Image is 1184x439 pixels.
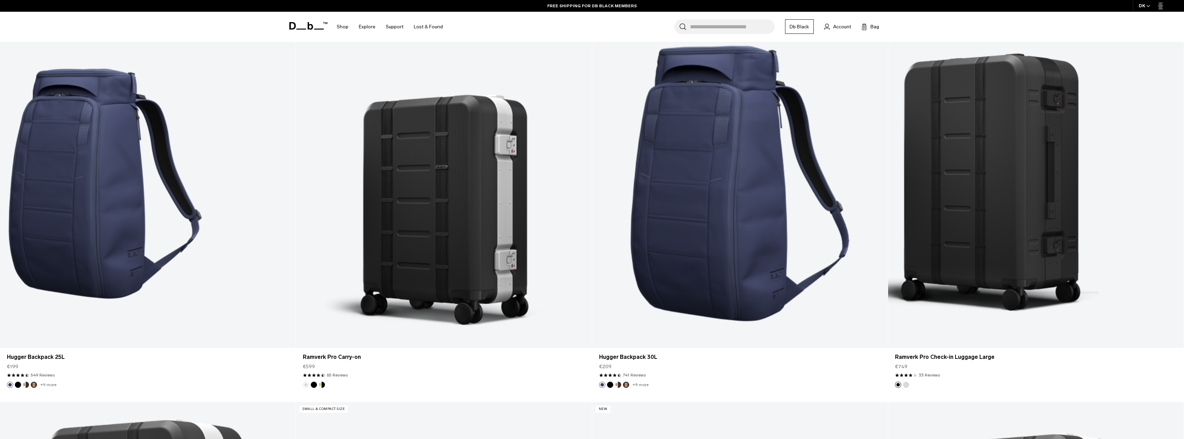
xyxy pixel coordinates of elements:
[15,382,21,388] button: Black Out
[31,372,55,378] a: 549 reviews
[599,382,605,388] button: Blue Hour
[633,382,649,387] a: +9 more
[386,15,403,39] a: Support
[833,23,851,30] span: Account
[888,20,1184,348] a: Ramverk Pro Check-in Luggage Large
[319,382,325,388] button: Db x New Amsterdam Surf Association
[327,372,348,378] a: 65 reviews
[623,382,629,388] button: Espresso
[919,372,940,378] a: 33 reviews
[311,382,317,388] button: Black Out
[299,405,348,413] p: Small & Compact Size
[7,363,18,370] span: €199
[623,372,646,378] a: 741 reviews
[31,382,37,388] button: Espresso
[547,3,637,9] a: FREE SHIPPING FOR DB BLACK MEMBERS
[785,19,814,34] a: Db Black
[895,382,901,388] button: Black Out
[861,22,879,31] button: Bag
[414,15,443,39] a: Lost & Found
[296,20,591,348] a: Ramverk Pro Carry-on
[303,382,309,388] button: Silver
[303,353,585,361] a: Ramverk Pro Carry-on
[303,363,315,370] span: €599
[599,353,881,361] a: Hugger Backpack 30L
[895,363,907,370] span: €749
[359,15,375,39] a: Explore
[895,353,1177,361] a: Ramverk Pro Check-in Luggage Large
[592,20,888,348] a: Hugger Backpack 30L
[607,382,613,388] button: Black Out
[40,382,56,387] a: +9 more
[824,22,851,31] a: Account
[599,363,612,370] span: €209
[23,382,29,388] button: Cappuccino
[870,23,879,30] span: Bag
[332,12,448,42] nav: Main Navigation
[615,382,621,388] button: Cappuccino
[7,382,13,388] button: Blue Hour
[596,405,610,413] p: New
[903,382,909,388] button: Silver
[337,15,348,39] a: Shop
[7,353,289,361] a: Hugger Backpack 25L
